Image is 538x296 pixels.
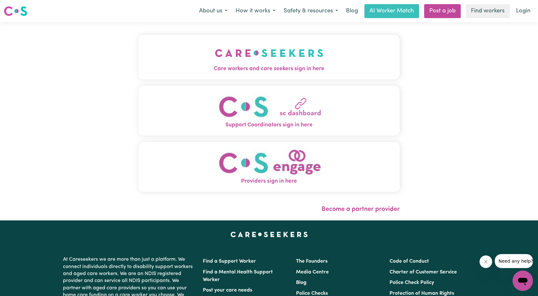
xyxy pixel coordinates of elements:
[279,4,342,18] button: Safety & resources
[321,206,400,212] a: Become a partner provider
[296,280,307,285] a: Blog
[390,291,454,296] a: Protection of Human Rights
[138,35,400,79] button: Care workers and care seekers sign in here
[390,259,429,264] a: Code of Conduct
[424,4,461,18] a: Post a job
[231,232,308,237] a: Careseekers home page
[138,121,400,129] span: Support Coordinators sign in here
[203,288,252,293] a: Post your care needs
[364,4,419,18] a: AI Worker Match
[4,5,27,17] img: Careseekers logo
[4,4,27,18] a: Careseekers logo
[138,65,400,73] span: Care workers and care seekers sign in here
[296,291,328,296] a: Police Checks
[296,270,329,275] a: Media Centre
[390,270,457,275] a: Charter of Customer Service
[495,254,533,268] iframe: Message from company
[195,4,231,18] button: About us
[138,142,400,192] button: Providers sign in here
[466,4,510,18] a: Find workers
[296,259,328,264] a: The Founders
[4,4,38,10] span: Need any help?
[138,177,400,185] span: Providers sign in here
[203,270,273,282] a: Find a Mental Health Support Worker
[342,4,362,18] a: Blog
[479,255,492,268] iframe: Close message
[231,4,279,18] button: How it works
[390,280,434,285] a: Police Check Policy
[512,4,534,18] a: Login
[203,259,256,264] a: Find a Support Worker
[513,271,533,291] iframe: Button to launch messaging window
[138,86,400,136] button: Support Coordinators sign in here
